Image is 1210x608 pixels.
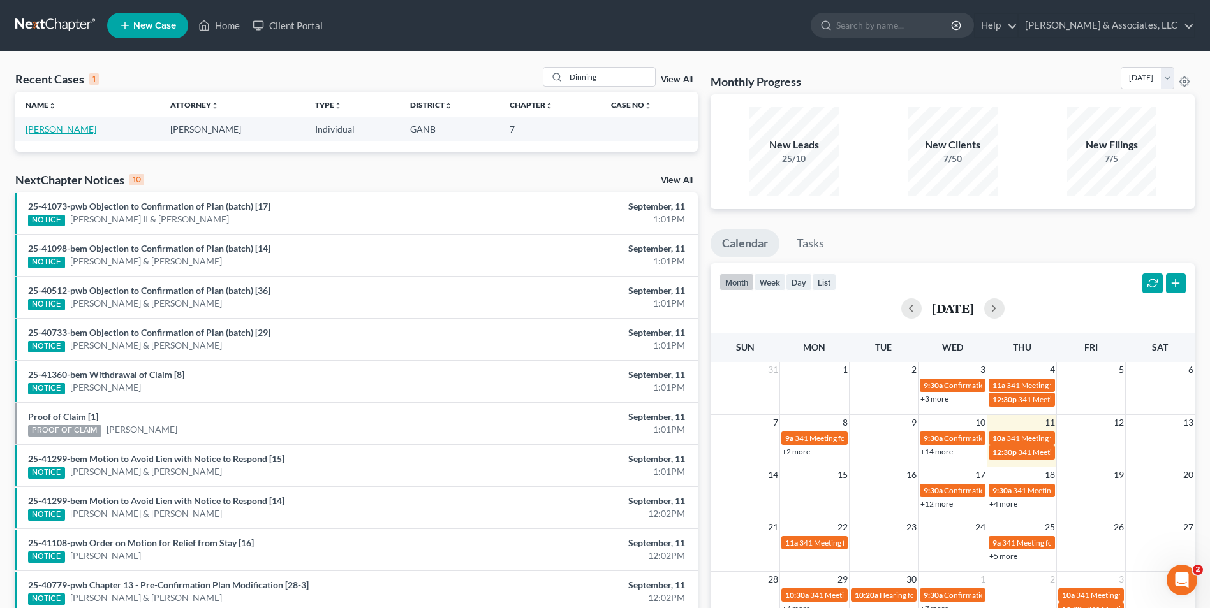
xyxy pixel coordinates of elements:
[28,509,65,521] div: NOTICE
[475,537,685,549] div: September, 11
[749,152,839,165] div: 25/10
[475,255,685,268] div: 1:01PM
[974,467,987,482] span: 17
[992,433,1005,443] span: 10a
[920,499,953,509] a: +12 more
[989,551,1017,561] a: +5 more
[129,174,144,185] div: 10
[979,362,987,377] span: 3
[799,538,914,547] span: 341 Meeting for [PERSON_NAME]
[28,201,270,212] a: 25-41073-pwb Objection to Confirmation of Plan (batch) [17]
[15,172,144,187] div: NextChapter Notices
[1084,342,1098,352] span: Fri
[475,591,685,604] div: 12:02PM
[944,433,1158,443] span: Confirmation Hearing for [PERSON_NAME] & [PERSON_NAME]
[70,591,222,604] a: [PERSON_NAME] & [PERSON_NAME]
[1182,467,1195,482] span: 20
[1112,519,1125,535] span: 26
[1076,590,1191,600] span: 341 Meeting for [PERSON_NAME]
[70,381,141,394] a: [PERSON_NAME]
[475,423,685,436] div: 1:01PM
[836,572,849,587] span: 29
[400,117,499,141] td: GANB
[70,339,222,352] a: [PERSON_NAME] & [PERSON_NAME]
[836,467,849,482] span: 15
[1067,138,1156,152] div: New Filings
[719,273,754,291] button: month
[974,415,987,430] span: 10
[974,519,987,535] span: 24
[445,102,452,110] i: unfold_more
[905,572,918,587] span: 30
[70,297,222,310] a: [PERSON_NAME] & [PERSON_NAME]
[28,593,65,605] div: NOTICE
[89,73,99,85] div: 1
[855,590,878,600] span: 10:20a
[992,380,1005,390] span: 11a
[767,519,779,535] span: 21
[1112,415,1125,430] span: 12
[70,213,229,226] a: [PERSON_NAME] II & [PERSON_NAME]
[992,394,1017,404] span: 12:30p
[545,102,553,110] i: unfold_more
[924,486,943,495] span: 9:30a
[475,368,685,381] div: September, 11
[772,415,779,430] span: 7
[924,380,943,390] span: 9:30a
[1049,572,1056,587] span: 2
[70,507,222,520] a: [PERSON_NAME] & [PERSON_NAME]
[920,447,953,456] a: +14 more
[1044,467,1056,482] span: 18
[1062,590,1075,600] span: 10a
[1013,486,1195,495] span: 341 Meeting for [PERSON_NAME] & [PERSON_NAME]
[475,381,685,394] div: 1:01PM
[160,117,305,141] td: [PERSON_NAME]
[133,21,176,31] span: New Case
[1118,572,1125,587] span: 3
[661,75,693,84] a: View All
[28,243,270,254] a: 25-41098-bem Objection to Confirmation of Plan (batch) [14]
[28,453,284,464] a: 25-41299-bem Motion to Avoid Lien with Notice to Respond [15]
[1049,362,1056,377] span: 4
[1044,415,1056,430] span: 11
[1002,538,1117,547] span: 341 Meeting for [PERSON_NAME]
[28,383,65,394] div: NOTICE
[944,486,1090,495] span: Confirmation Hearing for [PERSON_NAME]
[782,447,810,456] a: +2 more
[170,100,219,110] a: Attorneyunfold_more
[475,284,685,297] div: September, 11
[107,423,177,436] a: [PERSON_NAME]
[810,590,925,600] span: 341 Meeting for [PERSON_NAME]
[28,425,101,437] div: PROOF OF CLAIM
[1007,380,1121,390] span: 341 Meeting for [PERSON_NAME]
[785,433,793,443] span: 9a
[767,572,779,587] span: 28
[1018,394,1133,404] span: 341 Meeting for [PERSON_NAME]
[932,301,974,315] h2: [DATE]
[1118,362,1125,377] span: 5
[28,327,270,338] a: 25-40733-bem Objection to Confirmation of Plan (batch) [29]
[908,152,998,165] div: 7/50
[836,519,849,535] span: 22
[305,117,400,141] td: Individual
[992,486,1012,495] span: 9:30a
[70,255,222,268] a: [PERSON_NAME] & [PERSON_NAME]
[1019,14,1194,37] a: [PERSON_NAME] & Associates, LLC
[661,176,693,185] a: View All
[334,102,342,110] i: unfold_more
[1167,565,1197,595] iframe: Intercom live chat
[28,467,65,479] div: NOTICE
[803,342,825,352] span: Mon
[475,339,685,352] div: 1:01PM
[910,415,918,430] span: 9
[786,273,812,291] button: day
[28,551,65,563] div: NOTICE
[475,507,685,520] div: 12:02PM
[475,465,685,478] div: 1:01PM
[48,102,56,110] i: unfold_more
[1152,342,1168,352] span: Sat
[475,452,685,465] div: September, 11
[924,433,943,443] span: 9:30a
[1187,362,1195,377] span: 6
[749,138,839,152] div: New Leads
